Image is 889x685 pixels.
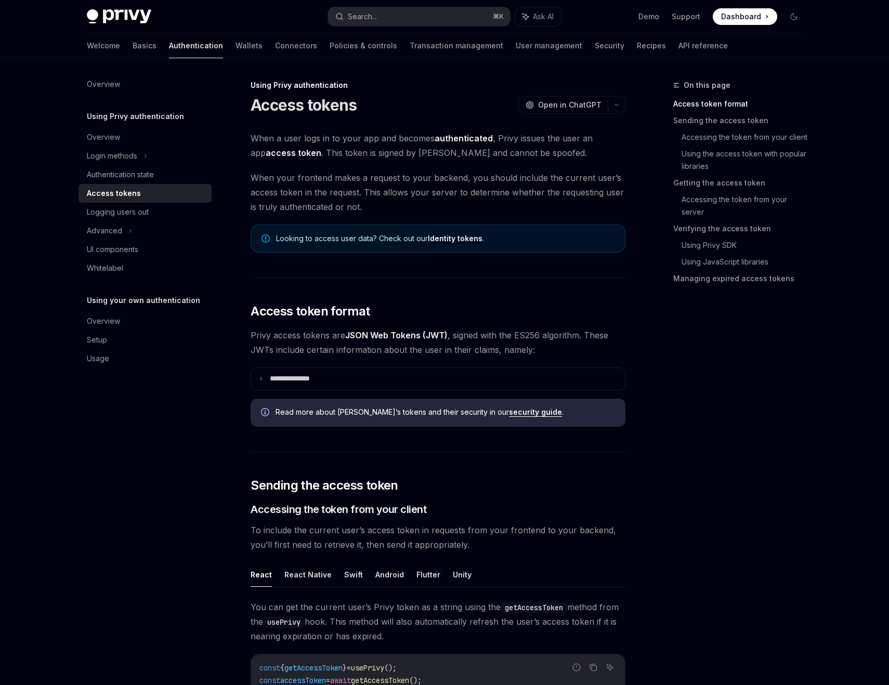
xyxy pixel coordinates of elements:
[259,676,280,685] span: const
[266,148,321,158] strong: access token
[519,96,608,114] button: Open in ChatGPT
[87,225,122,237] div: Advanced
[79,75,212,94] a: Overview
[516,33,582,58] a: User management
[416,562,440,587] button: Flutter
[384,663,397,673] span: ();
[501,602,567,613] code: getAccessToken
[682,146,810,175] a: Using the access token with popular libraries
[673,175,810,191] a: Getting the access token
[236,33,263,58] a: Wallets
[351,663,384,673] span: usePrivy
[87,352,109,365] div: Usage
[79,349,212,368] a: Usage
[87,78,120,90] div: Overview
[87,294,200,307] h5: Using your own authentication
[682,254,810,270] a: Using JavaScript libraries
[493,12,504,21] span: ⌘ K
[284,562,332,587] button: React Native
[351,676,409,685] span: getAccessToken
[251,477,398,494] span: Sending the access token
[684,79,730,91] span: On this page
[251,170,625,214] span: When your frontend makes a request to your backend, you should include the current user’s access ...
[375,562,404,587] button: Android
[79,312,212,331] a: Overview
[79,331,212,349] a: Setup
[87,206,149,218] div: Logging users out
[713,8,777,25] a: Dashboard
[262,234,270,243] svg: Note
[79,128,212,147] a: Overview
[261,408,271,418] svg: Info
[347,663,351,673] span: =
[276,407,615,417] span: Read more about [PERSON_NAME]’s tokens and their security in our .
[251,600,625,643] span: You can get the current user’s Privy token as a string using the method from the hook. This metho...
[682,191,810,220] a: Accessing the token from your server
[251,303,370,320] span: Access token format
[87,243,138,256] div: UI components
[251,96,357,114] h1: Access tokens
[133,33,156,58] a: Basics
[79,203,212,221] a: Logging users out
[678,33,728,58] a: API reference
[79,165,212,184] a: Authentication state
[603,661,617,674] button: Ask AI
[343,663,347,673] span: }
[87,262,123,274] div: Whitelabel
[348,10,377,23] div: Search...
[786,8,802,25] button: Toggle dark mode
[87,131,120,143] div: Overview
[673,220,810,237] a: Verifying the access token
[251,523,625,552] span: To include the current user’s access token in requests from your frontend to your backend, you’ll...
[682,129,810,146] a: Accessing the token from your client
[263,616,305,628] code: usePrivy
[453,562,472,587] button: Unity
[673,270,810,287] a: Managing expired access tokens
[87,334,107,346] div: Setup
[280,676,326,685] span: accessToken
[637,33,666,58] a: Recipes
[515,7,561,26] button: Ask AI
[330,33,397,58] a: Policies & controls
[251,80,625,90] div: Using Privy authentication
[570,661,583,674] button: Report incorrect code
[344,562,363,587] button: Swift
[87,110,184,123] h5: Using Privy authentication
[509,407,562,417] a: security guide
[284,663,343,673] span: getAccessToken
[638,11,659,22] a: Demo
[79,184,212,203] a: Access tokens
[259,663,280,673] span: const
[169,33,223,58] a: Authentication
[409,676,422,685] span: ();
[538,100,602,110] span: Open in ChatGPT
[672,11,700,22] a: Support
[276,233,615,244] span: Looking to access user data? Check out our .
[410,33,503,58] a: Transaction management
[280,663,284,673] span: {
[326,676,330,685] span: =
[87,150,137,162] div: Login methods
[87,33,120,58] a: Welcome
[79,240,212,259] a: UI components
[330,676,351,685] span: await
[251,328,625,357] span: Privy access tokens are , signed with the ES256 algorithm. These JWTs include certain information...
[87,9,151,24] img: dark logo
[275,33,317,58] a: Connectors
[721,11,761,22] span: Dashboard
[682,237,810,254] a: Using Privy SDK
[87,187,141,200] div: Access tokens
[251,562,272,587] button: React
[251,131,625,160] span: When a user logs in to your app and becomes , Privy issues the user an app . This token is signed...
[673,96,810,112] a: Access token format
[533,11,554,22] span: Ask AI
[87,315,120,327] div: Overview
[251,502,426,517] span: Accessing the token from your client
[586,661,600,674] button: Copy the contents from the code block
[673,112,810,129] a: Sending the access token
[428,234,482,243] a: Identity tokens
[87,168,154,181] div: Authentication state
[595,33,624,58] a: Security
[345,330,448,341] a: JSON Web Tokens (JWT)
[328,7,510,26] button: Search...⌘K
